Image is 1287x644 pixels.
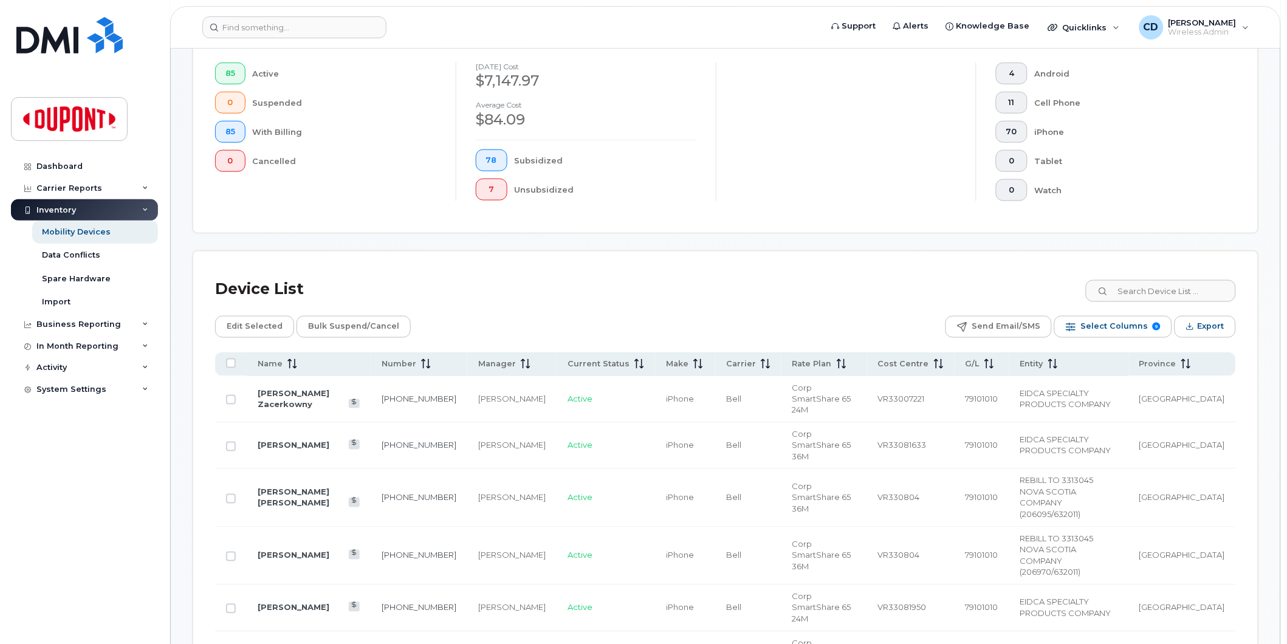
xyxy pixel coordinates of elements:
div: Suspended [253,92,437,114]
span: Bell [726,603,741,612]
a: [PHONE_NUMBER] [382,440,456,450]
span: 7 [486,185,497,194]
div: [PERSON_NAME] [478,492,546,504]
span: [GEOGRAPHIC_DATA] [1139,394,1225,404]
a: [PHONE_NUMBER] [382,603,456,612]
span: Active [568,493,592,502]
span: Cost Centre [878,358,929,369]
a: [PHONE_NUMBER] [382,493,456,502]
span: 79101010 [966,603,998,612]
span: VR330804 [878,550,920,560]
span: Bell [726,493,741,502]
span: [PERSON_NAME] [1169,18,1237,27]
span: [GEOGRAPHIC_DATA] [1139,550,1225,560]
span: VR33007221 [878,394,925,404]
button: 4 [996,63,1028,84]
span: EIDCA SPECIALTY PRODUCTS COMPANY [1020,388,1111,409]
a: [PERSON_NAME] Zacerkowny [258,388,329,409]
span: Bell [726,550,741,560]
button: Export [1175,316,1236,338]
a: [PERSON_NAME] [PERSON_NAME] [258,487,329,509]
button: Edit Selected [215,316,294,338]
button: 85 [215,63,245,84]
div: Android [1035,63,1217,84]
button: Send Email/SMS [946,316,1052,338]
span: Active [568,440,592,450]
a: Knowledge Base [938,14,1038,38]
span: Corp SmartShare 65 24M [792,592,851,624]
span: Entity [1020,358,1043,369]
span: VR330804 [878,493,920,502]
div: Subsidized [515,149,697,171]
span: 79101010 [966,394,998,404]
a: View Last Bill [349,399,360,408]
button: 7 [476,179,507,200]
span: Select Columns [1080,317,1148,335]
span: Bell [726,394,741,404]
span: 70 [1006,127,1017,137]
a: View Last Bill [349,602,360,611]
div: Device List [215,273,304,305]
a: [PHONE_NUMBER] [382,394,456,404]
span: [GEOGRAPHIC_DATA] [1139,493,1225,502]
span: 85 [225,69,235,78]
div: Tablet [1035,150,1217,172]
a: Support [823,14,885,38]
span: Export [1198,317,1224,335]
div: Cancelled [253,150,437,172]
span: Rate Plan [792,358,832,369]
span: 79101010 [966,493,998,502]
button: Bulk Suspend/Cancel [297,316,411,338]
button: 11 [996,92,1028,114]
span: Wireless Admin [1169,27,1237,37]
span: iPhone [666,493,694,502]
h4: Average cost [476,101,696,109]
span: Active [568,550,592,560]
div: iPhone [1035,121,1217,143]
span: iPhone [666,440,694,450]
span: Make [666,358,688,369]
div: Unsubsidized [515,179,697,200]
span: G/L [966,358,980,369]
span: iPhone [666,603,694,612]
span: REBILL TO 3313045 NOVA SCOTIA COMPANY (206970/632011) [1020,534,1094,578]
span: Corp SmartShare 65 36M [792,430,851,462]
input: Search Device List ... [1086,280,1236,302]
a: Alerts [885,14,938,38]
span: Alerts [904,20,929,32]
span: Support [842,20,876,32]
div: Active [253,63,437,84]
a: View Last Bill [349,550,360,559]
span: Knowledge Base [956,20,1030,32]
div: [PERSON_NAME] [478,394,546,405]
span: [GEOGRAPHIC_DATA] [1139,603,1225,612]
div: Cell Phone [1035,92,1217,114]
span: Corp SmartShare 65 36M [792,482,851,514]
button: 85 [215,121,245,143]
span: Edit Selected [227,317,283,335]
span: 9 [1153,323,1161,331]
span: [GEOGRAPHIC_DATA] [1139,440,1225,450]
span: Bulk Suspend/Cancel [308,317,399,335]
a: [PERSON_NAME] [258,550,329,560]
div: With Billing [253,121,437,143]
span: Corp SmartShare 65 24M [792,383,851,415]
div: Craig Duff [1131,15,1258,39]
div: $7,147.97 [476,70,696,91]
span: EIDCA SPECIALTY PRODUCTS COMPANY [1020,597,1111,618]
span: 0 [225,98,235,108]
span: 0 [225,156,235,166]
span: Number [382,358,416,369]
span: Name [258,358,283,369]
a: [PERSON_NAME] [258,440,329,450]
span: 79101010 [966,440,998,450]
div: [PERSON_NAME] [478,602,546,614]
span: Corp SmartShare 65 36M [792,540,851,572]
span: Bell [726,440,741,450]
span: Active [568,603,592,612]
input: Find something... [202,16,386,38]
span: REBILL TO 3313045 NOVA SCOTIA COMPANY (206095/632011) [1020,476,1094,519]
a: [PERSON_NAME] [258,603,329,612]
span: Province [1139,358,1176,369]
span: 0 [1006,156,1017,166]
